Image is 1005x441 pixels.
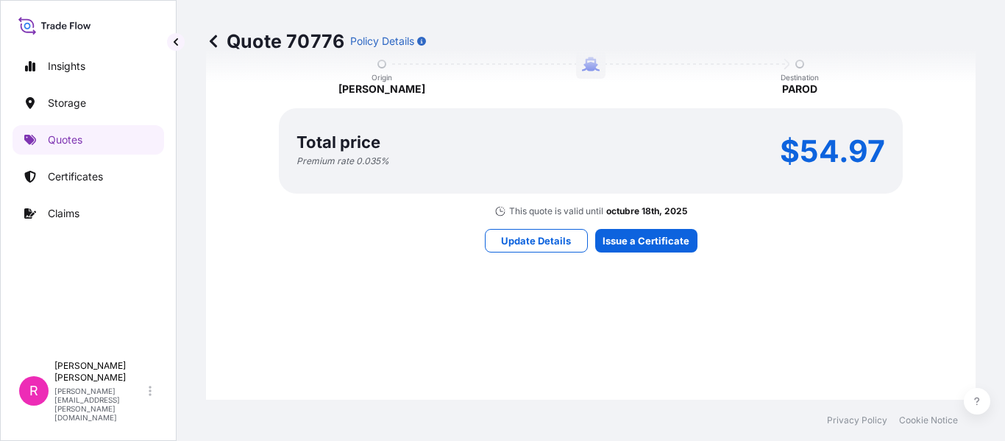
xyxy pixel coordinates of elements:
p: Update Details [501,233,571,248]
p: Quote 70776 [206,29,344,53]
p: PAROD [782,82,817,96]
p: Insights [48,59,85,74]
p: octubre 18th, 2025 [606,205,687,217]
p: Premium rate 0.035 % [296,155,389,167]
p: Quotes [48,133,82,147]
a: Claims [13,199,164,228]
p: [PERSON_NAME][EMAIL_ADDRESS][PERSON_NAME][DOMAIN_NAME] [54,387,146,422]
p: Storage [48,96,86,110]
p: Policy Details [350,34,414,49]
p: [PERSON_NAME] [PERSON_NAME] [54,360,146,384]
a: Cookie Notice [899,414,958,426]
p: Claims [48,206,79,221]
span: R [29,384,38,398]
p: $54.97 [780,139,885,163]
a: Privacy Policy [827,414,887,426]
button: Issue a Certificate [595,229,697,253]
a: Quotes [13,125,164,155]
a: Storage [13,88,164,118]
a: Insights [13,52,164,81]
p: Issue a Certificate [603,233,689,248]
p: This quote is valid until [509,205,603,217]
p: [PERSON_NAME] [338,82,425,96]
p: Certificates [48,169,103,184]
button: Update Details [485,229,588,253]
p: Total price [296,135,380,149]
a: Certificates [13,162,164,191]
